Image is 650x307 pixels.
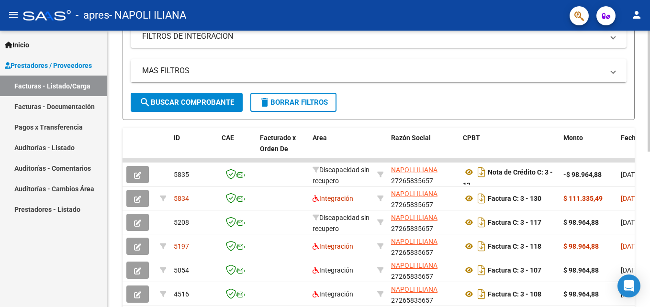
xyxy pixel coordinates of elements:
[621,195,640,202] span: [DATE]
[488,195,541,202] strong: Factura C: 3 - 130
[174,171,189,178] span: 5835
[313,266,353,274] span: Integración
[475,215,488,230] i: Descargar documento
[391,190,437,197] span: NAPOLI ILIANA
[631,9,642,21] mat-icon: person
[391,285,437,293] span: NAPOLI ILIANA
[488,242,541,250] strong: Factura C: 3 - 118
[621,219,640,226] span: [DATE]
[391,238,437,245] span: NAPOLI ILIANA
[391,188,455,208] div: 27265835657
[309,128,373,170] datatable-header-cell: Area
[560,128,617,170] datatable-header-cell: Monto
[131,93,243,112] button: Buscar Comprobante
[313,290,353,298] span: Integración
[5,40,29,50] span: Inicio
[174,195,189,202] span: 5834
[313,134,327,142] span: Area
[391,262,437,269] span: NAPOLI ILIANA
[475,239,488,254] i: Descargar documento
[475,164,488,180] i: Descargar documento
[391,214,437,221] span: NAPOLI ILIANA
[259,97,270,108] mat-icon: delete
[475,191,488,206] i: Descargar documento
[391,166,437,174] span: NAPOLI ILIANA
[391,164,455,185] div: 27265835657
[563,171,602,178] strong: -$ 98.964,88
[250,93,336,112] button: Borrar Filtros
[621,242,640,250] span: [DATE]
[488,290,541,298] strong: Factura C: 3 - 108
[621,266,640,274] span: [DATE]
[617,274,640,297] div: Open Intercom Messenger
[174,266,189,274] span: 5054
[488,219,541,226] strong: Factura C: 3 - 117
[475,286,488,302] i: Descargar documento
[8,9,19,21] mat-icon: menu
[563,290,599,298] strong: $ 98.964,88
[5,60,92,71] span: Prestadores / Proveedores
[563,134,583,142] span: Monto
[170,128,218,170] datatable-header-cell: ID
[391,212,455,232] div: 27265835657
[391,236,455,256] div: 27265835657
[174,290,189,298] span: 4516
[131,59,627,82] mat-expansion-panel-header: MAS FILTROS
[142,31,604,42] mat-panel-title: FILTROS DE INTEGRACION
[76,5,109,26] span: - apres
[174,242,189,250] span: 5197
[259,98,328,107] span: Borrar Filtros
[313,214,370,232] span: Discapacidad sin recupero
[387,128,459,170] datatable-header-cell: Razón Social
[313,242,353,250] span: Integración
[391,134,431,142] span: Razón Social
[174,134,180,142] span: ID
[621,171,640,178] span: [DATE]
[391,260,455,280] div: 27265835657
[131,25,627,48] mat-expansion-panel-header: FILTROS DE INTEGRACION
[563,195,603,202] strong: $ 111.335,49
[222,134,234,142] span: CAE
[218,128,256,170] datatable-header-cell: CAE
[260,134,296,153] span: Facturado x Orden De
[174,219,189,226] span: 5208
[488,266,541,274] strong: Factura C: 3 - 107
[139,98,234,107] span: Buscar Comprobante
[391,284,455,304] div: 27265835657
[313,166,370,185] span: Discapacidad sin recupero
[142,66,604,76] mat-panel-title: MAS FILTROS
[563,266,599,274] strong: $ 98.964,88
[563,219,599,226] strong: $ 98.964,88
[139,97,151,108] mat-icon: search
[459,128,560,170] datatable-header-cell: CPBT
[313,195,353,202] span: Integración
[475,263,488,278] i: Descargar documento
[463,168,553,189] strong: Nota de Crédito C: 3 - 12
[463,134,480,142] span: CPBT
[109,5,186,26] span: - NAPOLI ILIANA
[563,242,599,250] strong: $ 98.964,88
[256,128,309,170] datatable-header-cell: Facturado x Orden De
